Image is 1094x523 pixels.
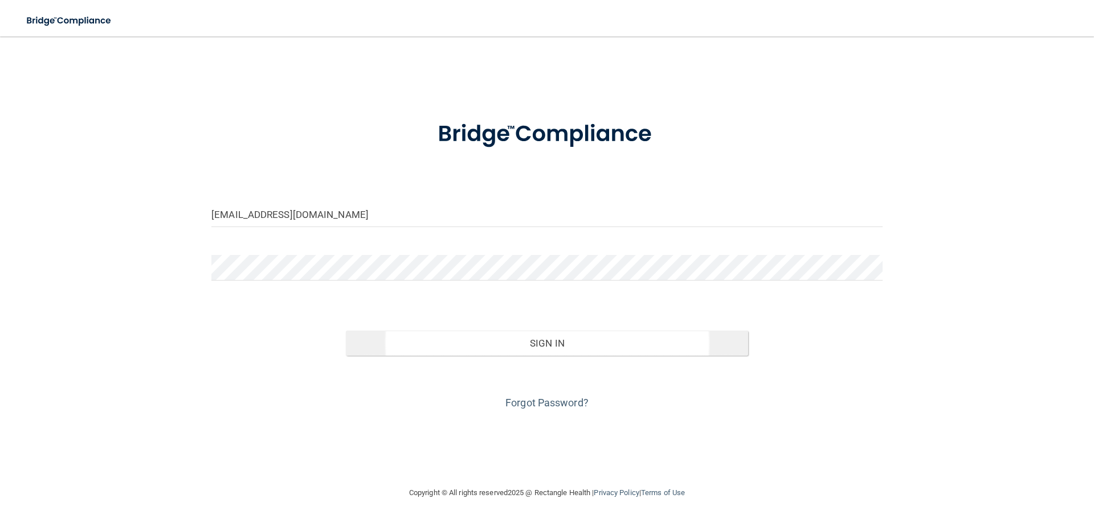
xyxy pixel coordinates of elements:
[211,201,883,227] input: Email
[641,488,685,497] a: Terms of Use
[346,331,749,356] button: Sign In
[594,488,639,497] a: Privacy Policy
[505,397,589,409] a: Forgot Password?
[17,9,122,32] img: bridge_compliance_login_screen.278c3ca4.svg
[339,475,755,511] div: Copyright © All rights reserved 2025 @ Rectangle Health | |
[414,105,680,164] img: bridge_compliance_login_screen.278c3ca4.svg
